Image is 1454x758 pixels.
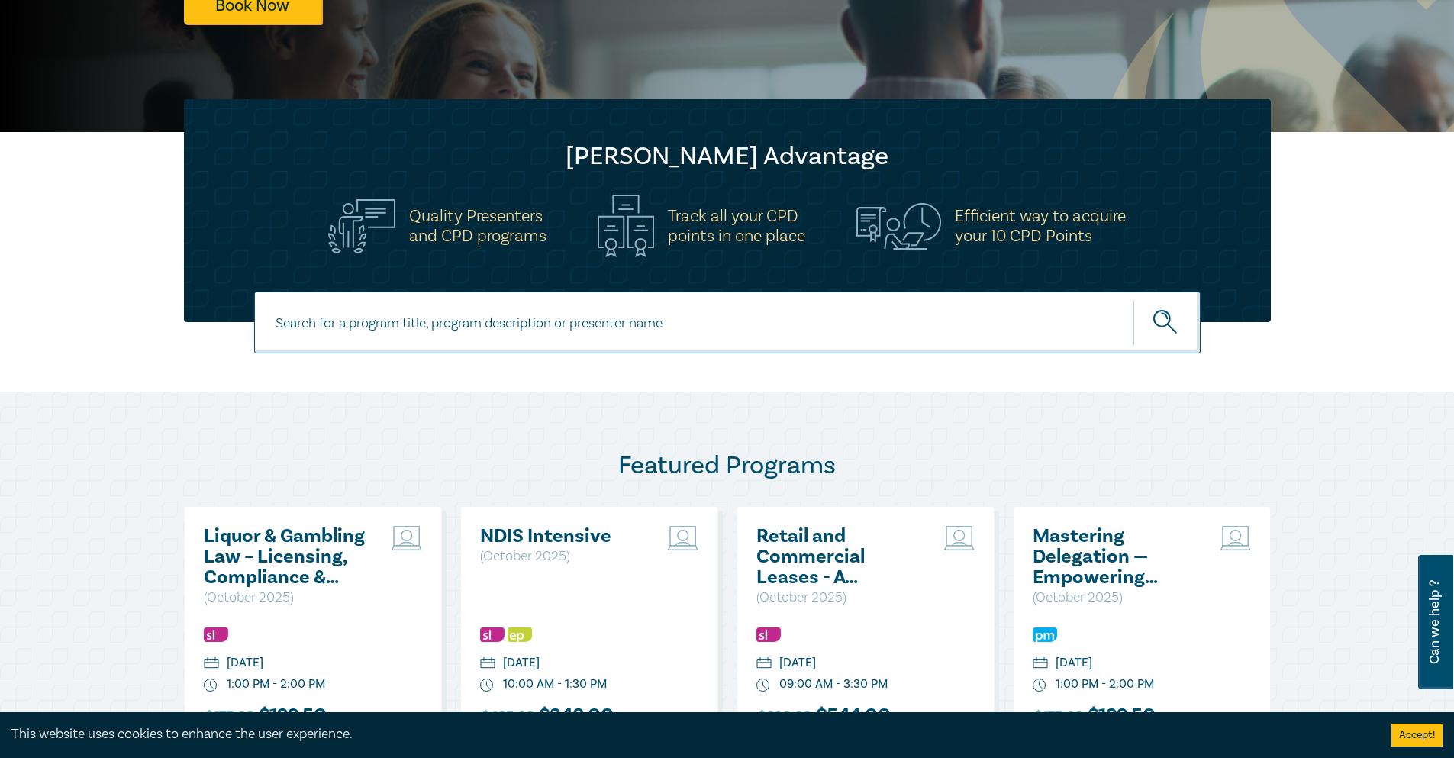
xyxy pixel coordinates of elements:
a: Liquor & Gambling Law – Licensing, Compliance & Regulations [204,526,368,588]
img: calendar [1033,657,1048,671]
img: watch [1033,679,1046,692]
div: This website uses cookies to enhance the user experience. [11,724,1369,744]
h3: $ 348.00 [480,705,613,729]
h2: [PERSON_NAME] Advantage [214,141,1240,172]
img: Substantive Law [480,627,505,642]
a: Retail and Commercial Leases - A Practical Guide ([DATE]) [756,526,920,588]
div: 1:00 PM - 2:00 PM [227,676,325,693]
img: watch [756,679,770,692]
h3: $ 122.50 [204,705,326,729]
span: $435.00 [480,705,534,729]
h3: $ 122.50 [1033,705,1155,729]
img: Quality Presenters<br>and CPD programs [328,199,395,253]
input: Search for a program title, program description or presenter name [254,292,1201,353]
img: Efficient way to acquire<br>your 10 CPD Points [856,203,941,249]
div: 09:00 AM - 3:30 PM [779,676,888,693]
span: $175.00 [204,705,253,729]
img: Ethics & Professional Responsibility [508,627,532,642]
p: ( October 2025 ) [480,547,644,566]
div: [DATE] [227,654,263,672]
h5: Quality Presenters and CPD programs [409,206,546,246]
h5: Track all your CPD points in one place [668,206,805,246]
span: $680.00 [756,705,811,729]
div: 1:00 PM - 2:00 PM [1056,676,1154,693]
img: Live Stream [944,526,975,550]
img: watch [480,679,494,692]
p: ( October 2025 ) [756,588,920,608]
img: Live Stream [392,526,422,550]
h3: $ 544.00 [756,705,890,729]
span: Can we help ? [1427,564,1442,680]
img: Substantive Law [756,627,781,642]
img: Track all your CPD<br>points in one place [598,195,654,257]
img: calendar [204,657,219,671]
a: NDIS Intensive [480,526,644,547]
span: $175.00 [1033,705,1082,729]
img: Substantive Law [204,627,228,642]
img: watch [204,679,218,692]
img: calendar [480,657,495,671]
p: ( October 2025 ) [204,588,368,608]
h5: Efficient way to acquire your 10 CPD Points [955,206,1126,246]
img: Practice Management & Business Skills [1033,627,1057,642]
div: [DATE] [1056,654,1092,672]
a: Mastering Delegation — Empowering Junior Lawyers for Success [1033,526,1197,588]
img: calendar [756,657,772,671]
button: Accept cookies [1391,724,1443,747]
div: [DATE] [779,654,816,672]
div: 10:00 AM - 1:30 PM [503,676,607,693]
div: [DATE] [503,654,540,672]
p: ( October 2025 ) [1033,588,1197,608]
h2: Featured Programs [184,450,1271,481]
img: Live Stream [668,526,698,550]
img: Live Stream [1220,526,1251,550]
